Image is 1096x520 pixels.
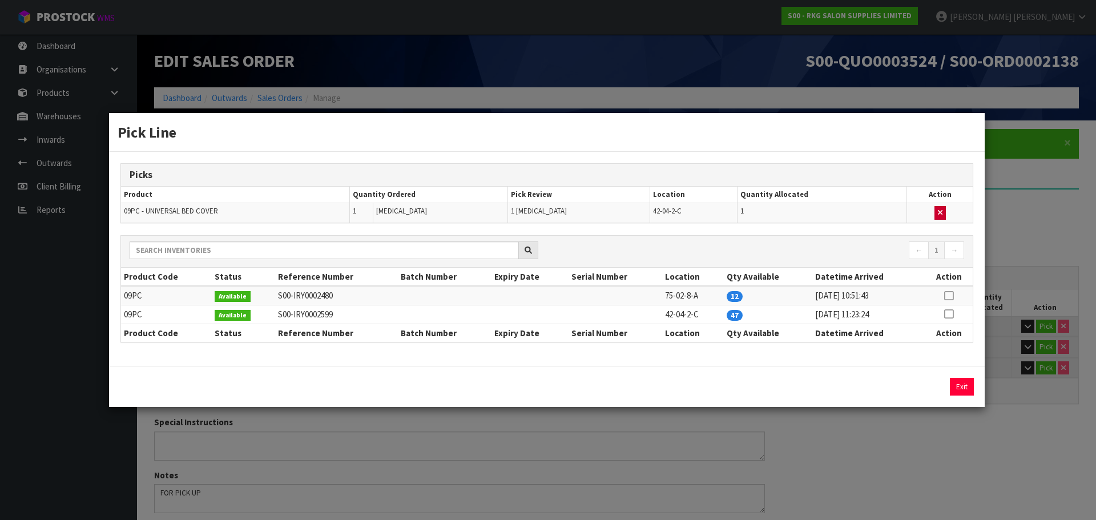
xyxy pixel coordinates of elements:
[130,241,519,259] input: Search inventories
[353,206,356,216] span: 1
[511,206,567,216] span: 1 [MEDICAL_DATA]
[376,206,427,216] span: [MEDICAL_DATA]
[121,187,350,203] th: Product
[662,305,724,324] td: 42-04-2-C
[215,310,251,321] span: Available
[275,268,398,286] th: Reference Number
[727,291,743,302] span: 12
[275,305,398,324] td: S00-IRY0002599
[925,324,973,342] th: Action
[812,324,925,342] th: Datetime Arrived
[275,286,398,305] td: S00-IRY0002480
[662,268,724,286] th: Location
[507,187,650,203] th: Pick Review
[398,324,491,342] th: Batch Number
[907,187,973,203] th: Action
[118,122,976,143] h3: Pick Line
[662,286,724,305] td: 75-02-8-A
[740,206,744,216] span: 1
[569,324,662,342] th: Serial Number
[491,268,569,286] th: Expiry Date
[650,187,737,203] th: Location
[653,206,682,216] span: 42-04-2-C
[944,241,964,260] a: →
[727,310,743,321] span: 47
[124,206,218,216] span: 09PC - UNIVERSAL BED COVER
[555,241,964,261] nav: Page navigation
[121,324,212,342] th: Product Code
[491,324,569,342] th: Expiry Date
[925,268,973,286] th: Action
[212,324,275,342] th: Status
[812,268,925,286] th: Datetime Arrived
[738,187,907,203] th: Quantity Allocated
[812,305,925,324] td: [DATE] 11:23:24
[130,170,964,180] h3: Picks
[212,268,275,286] th: Status
[662,324,724,342] th: Location
[812,286,925,305] td: [DATE] 10:51:43
[724,324,812,342] th: Qty Available
[724,268,812,286] th: Qty Available
[909,241,929,260] a: ←
[928,241,945,260] a: 1
[350,187,507,203] th: Quantity Ordered
[275,324,398,342] th: Reference Number
[215,291,251,303] span: Available
[950,378,974,396] button: Exit
[121,268,212,286] th: Product Code
[569,268,662,286] th: Serial Number
[121,305,212,324] td: 09PC
[398,268,491,286] th: Batch Number
[121,286,212,305] td: 09PC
